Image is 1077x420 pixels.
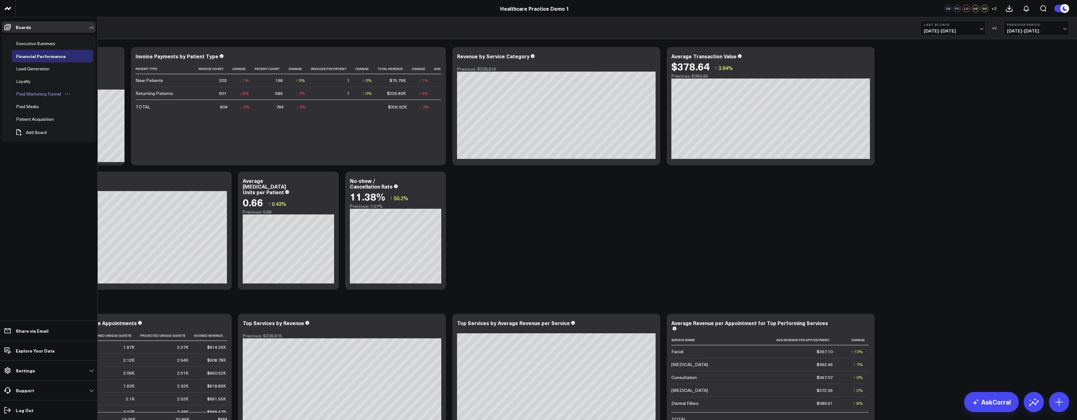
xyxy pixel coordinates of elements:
div: Previous: 7.57% [350,204,441,209]
div: 203 [219,77,227,84]
div: ↑ 13% [851,348,863,355]
div: 2.09K [123,370,135,376]
div: CS [944,5,952,12]
span: 0.43% [272,200,286,207]
div: 2.32K [177,383,188,389]
div: $367.07 [817,374,833,381]
div: Paid Media [14,103,40,110]
div: 2.52K [177,396,188,402]
div: TOTAL [136,104,150,110]
div: Financial Performance [14,52,67,60]
div: $891.55K [207,396,226,402]
div: $818.89K [207,383,226,389]
span: + 2 [991,6,997,11]
div: 2.48K [177,409,188,415]
div: ↓ 1% [419,77,428,84]
div: ↑ 8% [853,400,863,406]
div: 0.66 [243,196,263,208]
div: PC [953,5,961,12]
a: Patient AcquisitionOpen board menu [12,113,67,125]
div: ↑ 0% [362,77,372,84]
div: Previous: $364.65 [671,73,870,79]
a: Paid MediaOpen board menu [12,100,52,113]
span: ↑ [390,194,392,202]
div: Invoice Payments by Patient Type [136,53,218,60]
p: Settings [16,368,35,373]
div: ↓ 4% [419,90,428,96]
div: $75.79K [390,77,406,84]
button: +2 [990,5,998,12]
a: Lead GenerationOpen board menu [12,62,63,75]
div: 198 [275,77,283,84]
div: SB [981,5,988,12]
div: 2.37K [177,344,188,350]
div: Paid Marketing Funnel [14,90,63,98]
th: Change [232,64,255,74]
div: ↑ 3% [853,374,863,381]
span: 50.2% [394,195,408,201]
button: Open board menu [63,91,72,96]
th: Change [838,335,869,345]
div: Patient Acquisition [14,115,55,123]
a: Paid Marketing FunnelOpen board menu [12,88,75,100]
div: 1 [347,77,350,84]
span: ↑ [268,200,270,208]
th: Projected Unique Guests [140,330,194,341]
div: $372.39 [817,387,833,394]
div: 2.07K [123,409,135,415]
div: 2.12K [123,357,135,363]
span: [DATE] - [DATE] [1007,28,1066,33]
th: Avg Revenue Per Appointment [734,335,838,345]
th: Booked Revenue [194,330,232,341]
div: Top Services by Average Revenue per Service [457,319,570,326]
div: [MEDICAL_DATA] [671,387,708,394]
p: Boards [16,25,31,30]
div: $908.78K [207,357,226,363]
div: ↓ 7% [295,90,305,96]
div: VS [989,26,1000,30]
div: 11.38% [350,191,385,202]
div: $226.83K [387,90,406,96]
div: 804 [220,104,228,110]
div: 1.97K [123,344,135,350]
a: Executive SummaryOpen board menu [12,37,69,50]
th: Change [412,64,434,74]
div: Dermal Fillers [671,400,698,406]
div: Previous: 0.66 [243,209,334,214]
div: 784 [276,104,284,110]
span: 3.84% [718,64,733,71]
th: Change [288,64,311,74]
span: [DATE] - [DATE] [924,28,982,33]
div: Previous: $236.61K [457,67,656,72]
a: Financial PerformanceOpen board menu [12,50,79,62]
div: $397.10 [817,348,833,355]
button: Add Board [12,125,50,139]
p: Explore Your Data [16,348,55,353]
div: Executive Summary [14,40,57,47]
div: AS [972,5,979,12]
div: ↑ 2% [853,387,863,394]
a: AskCorral [964,392,1019,412]
div: ↑ 0% [295,77,305,84]
div: ↑ 0% [362,90,372,96]
th: Service Name [671,335,734,345]
div: 1 [347,90,350,96]
div: ↓ 5% [296,104,306,110]
th: Change [355,64,378,74]
div: ↓ 1% [239,77,249,84]
div: LO [963,5,970,12]
div: Consultation [671,374,697,381]
a: LoyaltyOpen board menu [12,75,44,88]
div: Facial [671,348,683,355]
div: Average Revenue per Appointment for Top Performing Services [671,319,828,326]
th: Patient Count [255,64,288,74]
div: 586 [275,90,283,96]
th: Invoice Count [199,64,232,74]
div: $389.91 [817,400,833,406]
span: ↑ [715,64,717,72]
th: Booked Unique Guests [91,330,140,341]
button: Last 30 Days[DATE]-[DATE] [920,20,986,36]
div: Top Services by Revenue [243,319,304,326]
p: Share via Email [16,328,49,333]
b: Last 30 Days [924,23,982,26]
